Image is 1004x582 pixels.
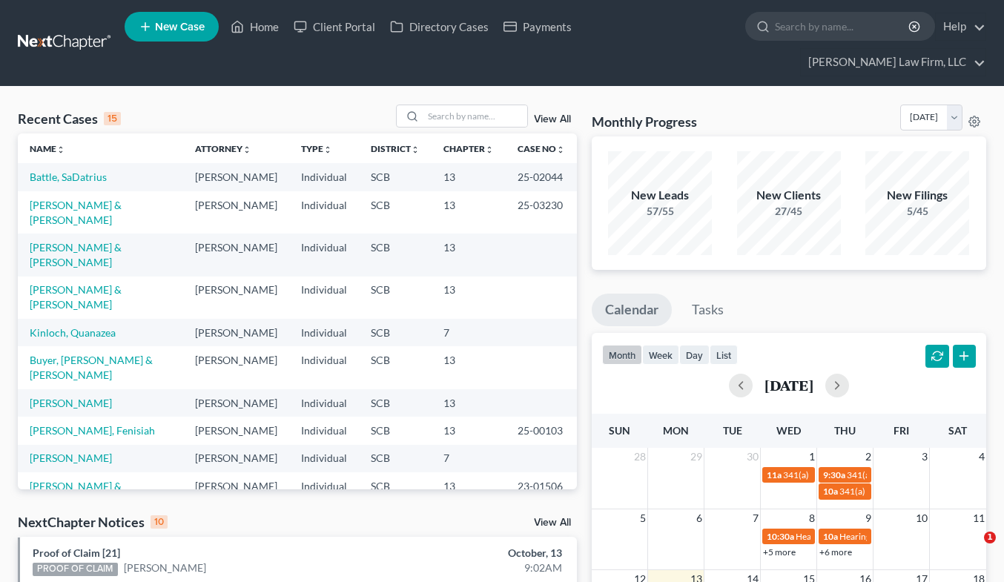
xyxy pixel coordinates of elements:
td: 13 [432,234,506,276]
a: Client Portal [286,13,383,40]
span: 10:30a [767,531,794,542]
span: 4 [977,448,986,466]
div: 10 [151,515,168,529]
td: Individual [289,346,359,388]
td: SCB [359,163,432,191]
i: unfold_more [556,145,565,154]
td: SCB [359,191,432,234]
span: Mon [663,424,689,437]
div: October, 13 [395,546,562,560]
span: 10a [823,531,838,542]
span: 9:30a [823,469,845,480]
div: New Leads [608,187,712,204]
i: unfold_more [323,145,332,154]
a: Typeunfold_more [301,143,332,154]
span: Wed [776,424,801,437]
td: 13 [432,163,506,191]
span: 341(a) meeting for [PERSON_NAME] [847,469,990,480]
button: month [602,345,642,365]
span: Fri [894,424,909,437]
span: 1 [984,532,996,543]
div: 57/55 [608,204,712,219]
iframe: Intercom live chat [954,532,989,567]
a: Payments [496,13,579,40]
a: [PERSON_NAME] & [PERSON_NAME] [30,283,122,311]
span: 8 [808,509,816,527]
span: 1 [808,448,816,466]
span: 29 [689,448,704,466]
div: New Clients [737,187,841,204]
td: 25-00103 [506,417,577,444]
td: [PERSON_NAME] [183,234,289,276]
td: 7 [432,319,506,346]
a: Battle, SaDatrius [30,171,107,183]
div: 27/45 [737,204,841,219]
button: list [710,345,738,365]
span: 11a [767,469,782,480]
td: [PERSON_NAME] [183,346,289,388]
td: Individual [289,319,359,346]
div: 15 [104,112,121,125]
td: SCB [359,389,432,417]
div: Recent Cases [18,110,121,128]
input: Search by name... [423,105,527,127]
a: Directory Cases [383,13,496,40]
span: 30 [745,448,760,466]
i: unfold_more [242,145,251,154]
td: Individual [289,277,359,319]
td: 13 [432,191,506,234]
a: Buyer, [PERSON_NAME] & [PERSON_NAME] [30,354,153,381]
a: Tasks [678,294,737,326]
td: Individual [289,191,359,234]
span: 11 [971,509,986,527]
td: 23-01506 [506,472,577,515]
td: Individual [289,389,359,417]
span: 341(a) meeting for [PERSON_NAME] [783,469,926,480]
a: Case Nounfold_more [518,143,565,154]
h2: [DATE] [764,377,813,393]
span: 10 [914,509,929,527]
span: Hearing for [PERSON_NAME] & [PERSON_NAME] [796,531,990,542]
td: Individual [289,417,359,444]
i: unfold_more [411,145,420,154]
a: Calendar [592,294,672,326]
div: 9:02AM [395,560,562,575]
span: 7 [751,509,760,527]
span: 341(a) meeting for [PERSON_NAME] [839,486,982,497]
td: 13 [432,277,506,319]
a: [PERSON_NAME] & [PERSON_NAME] [30,241,122,268]
td: [PERSON_NAME] [183,277,289,319]
td: [PERSON_NAME] [183,417,289,444]
span: 6 [695,509,704,527]
td: [PERSON_NAME] [183,319,289,346]
a: Attorneyunfold_more [195,143,251,154]
td: SCB [359,472,432,515]
button: week [642,345,679,365]
span: 9 [864,509,873,527]
a: [PERSON_NAME] [124,560,206,575]
a: [PERSON_NAME] & [PERSON_NAME] [30,199,122,226]
td: [PERSON_NAME] [183,389,289,417]
td: 25-02044 [506,163,577,191]
span: Sun [609,424,630,437]
a: View All [534,114,571,125]
div: NextChapter Notices [18,513,168,531]
button: day [679,345,710,365]
h3: Monthly Progress [592,113,697,130]
a: Nameunfold_more [30,143,65,154]
td: SCB [359,234,432,276]
div: 5/45 [865,204,969,219]
td: 13 [432,417,506,444]
i: unfold_more [56,145,65,154]
a: [PERSON_NAME] Law Firm, LLC [801,49,985,76]
td: 13 [432,389,506,417]
td: SCB [359,277,432,319]
span: Sat [948,424,967,437]
span: New Case [155,22,205,33]
span: 5 [638,509,647,527]
span: 3 [920,448,929,466]
td: 13 [432,472,506,515]
a: [PERSON_NAME], Fenisiah [30,424,155,437]
td: [PERSON_NAME] [183,445,289,472]
td: SCB [359,319,432,346]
